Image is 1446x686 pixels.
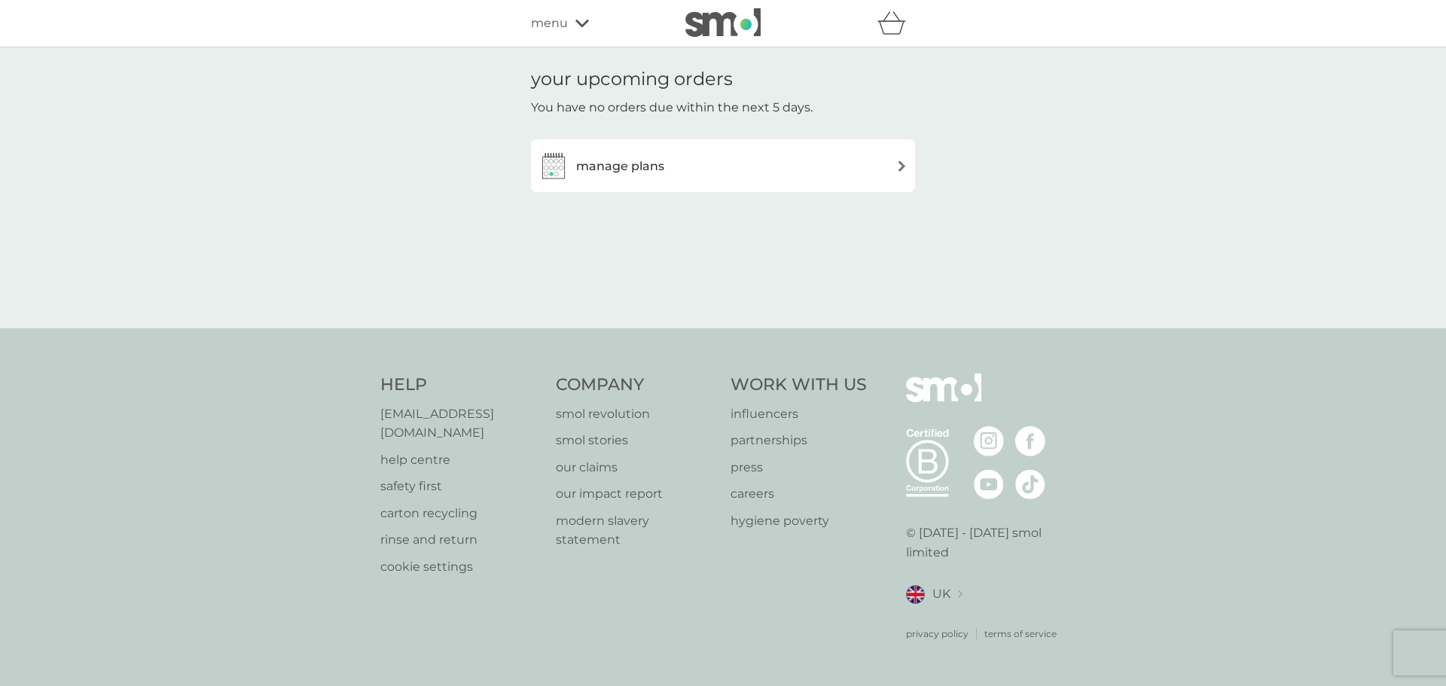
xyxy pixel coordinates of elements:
[958,590,962,599] img: select a new location
[380,450,541,470] a: help centre
[380,373,541,397] h4: Help
[531,69,733,90] h1: your upcoming orders
[556,458,716,477] a: our claims
[1015,426,1045,456] img: visit the smol Facebook page
[984,627,1057,641] a: terms of service
[556,511,716,550] a: modern slavery statement
[531,14,568,33] span: menu
[731,484,867,504] a: careers
[974,469,1004,499] img: visit the smol Youtube page
[731,404,867,424] a: influencers
[556,404,716,424] a: smol revolution
[906,627,969,641] a: privacy policy
[576,157,664,176] h3: manage plans
[380,404,541,443] a: [EMAIL_ADDRESS][DOMAIN_NAME]
[731,431,867,450] a: partnerships
[380,477,541,496] a: safety first
[896,160,908,172] img: arrow right
[556,431,716,450] a: smol stories
[877,8,915,38] div: basket
[380,530,541,550] a: rinse and return
[380,504,541,523] a: carton recycling
[731,458,867,477] a: press
[906,585,925,604] img: UK flag
[731,373,867,397] h4: Work With Us
[556,373,716,397] h4: Company
[556,484,716,504] a: our impact report
[932,584,950,604] span: UK
[974,426,1004,456] img: visit the smol Instagram page
[531,98,813,117] p: You have no orders due within the next 5 days.
[685,8,761,37] img: smol
[731,511,867,531] a: hygiene poverty
[906,373,981,425] img: smol
[906,523,1066,562] p: © [DATE] - [DATE] smol limited
[1015,469,1045,499] img: visit the smol Tiktok page
[380,557,541,577] a: cookie settings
